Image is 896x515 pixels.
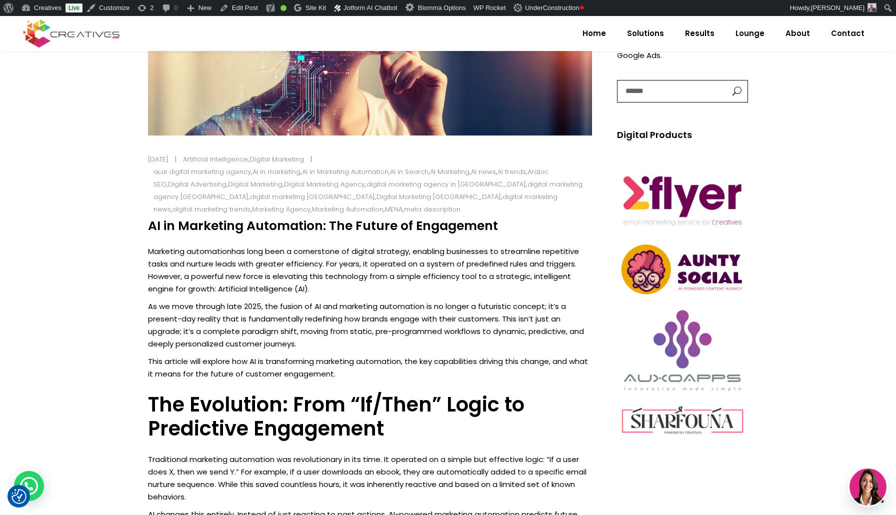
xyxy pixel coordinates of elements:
[280,5,286,11] div: Good
[572,20,616,46] a: Home
[284,179,365,189] a: Digital Marketing Agency
[161,167,251,176] a: ai digital marketing agency
[849,468,886,505] img: agent
[617,303,748,397] img: Creatives | AI in Marketing Automation: The Future of Engagement
[11,489,26,504] img: Creatives|AI in Marketing Automation: The Future of Engagement
[148,218,592,233] h4: AI in Marketing Automation: The Future of Engagement
[867,3,876,12] img: Creatives | AI in Marketing Automation: The Future of Engagement
[385,204,402,214] a: MENA
[148,453,592,503] p: Traditional marketing automation was revolutionary in its time. It operated on a simple but effec...
[172,204,250,214] a: digital marketing trends
[811,4,864,11] span: [PERSON_NAME]
[249,154,304,164] a: Digital Marketing
[513,3,523,12] img: Creatives | AI in Marketing Automation: The Future of Engagement
[582,20,606,46] span: Home
[65,3,82,12] a: Live
[617,160,748,236] img: Creatives | AI in Marketing Automation: The Future of Engagement
[312,204,383,214] a: Marketing Automation
[617,402,748,439] img: Creatives | AI in Marketing Automation: The Future of Engagement
[168,179,226,189] a: Digital Advertising
[305,4,326,11] span: Site Kit
[471,167,496,176] a: AI news
[430,167,469,176] a: AI Marketing
[366,179,526,189] a: digital marketing agency in [GEOGRAPHIC_DATA]
[302,167,388,176] a: AI in Marketing Automation
[785,20,810,46] span: About
[831,20,864,46] span: Contact
[497,167,526,176] a: AI trends
[183,154,248,164] a: Artificial Intelligence
[376,192,501,201] a: Digital Marketing [GEOGRAPHIC_DATA]
[627,20,664,46] span: Solutions
[14,471,44,501] div: WhatsApp contact
[252,204,310,214] a: Marketing Agency
[390,167,428,176] a: AI in Search
[148,154,168,164] a: [DATE]
[617,241,748,298] img: Creatives | AI in Marketing Automation: The Future of Engagement
[21,18,122,49] img: Creatives
[148,392,592,440] h3: The Evolution: From “If/Then” Logic to Predictive Engagement
[722,80,747,102] button: button
[228,179,282,189] a: Digital Marketing
[148,245,592,295] p: has long been a cornerstone of digital strategy, enabling businesses to streamline repetitive tas...
[153,167,159,176] a: ai
[250,192,375,201] a: digital marketing [GEOGRAPHIC_DATA]
[404,204,460,214] a: meta description
[617,128,748,142] h5: Digital Products
[725,20,775,46] a: Lounge
[148,355,592,380] p: This article will explore how AI is transforming marketing automation, the key capabilities drivi...
[674,20,725,46] a: Results
[735,20,764,46] span: Lounge
[775,20,820,46] a: About
[148,246,231,256] a: Marketing automation
[11,489,26,504] button: Consent Preferences
[820,20,875,46] a: Contact
[177,153,311,165] div: ,
[616,20,674,46] a: Solutions
[252,167,300,176] a: AI in marketing
[153,165,585,215] div: , , , , , , , , , , , , , , , , , , , , ,
[148,300,592,350] p: As we move through late 2025, the fusion of AI and marketing automation is no longer a futuristic...
[685,20,714,46] span: Results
